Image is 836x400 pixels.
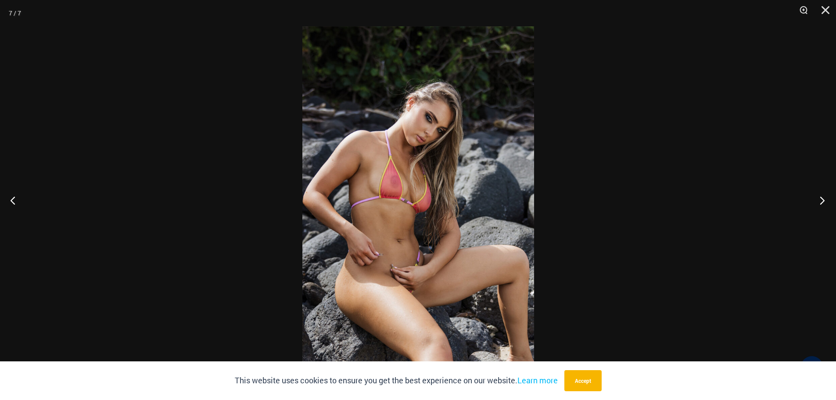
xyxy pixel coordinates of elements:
img: Maya Sunkist Coral 309 Top 469 Bottom 07 [302,26,534,374]
button: Next [803,178,836,222]
p: This website uses cookies to ensure you get the best experience on our website. [235,374,558,387]
a: Learn more [517,375,558,386]
button: Accept [564,370,602,391]
div: 7 / 7 [9,7,21,20]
